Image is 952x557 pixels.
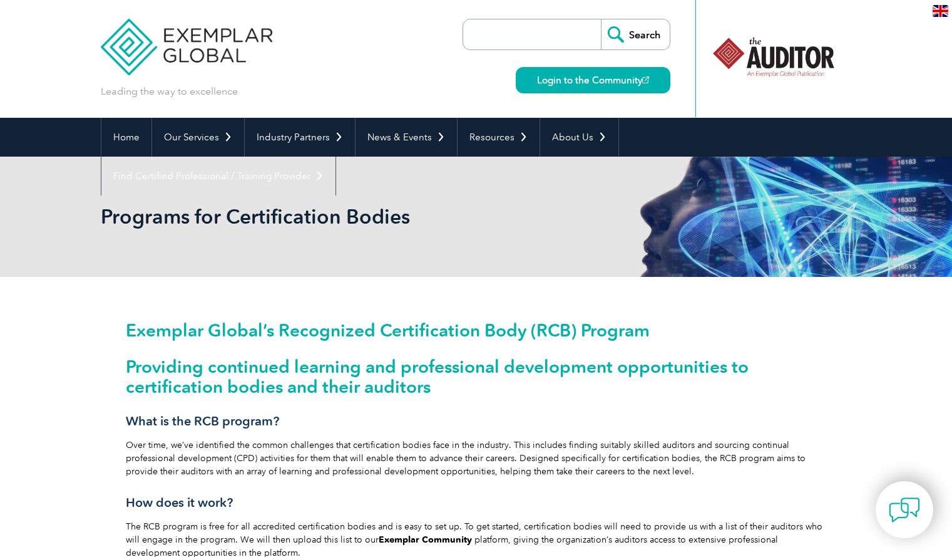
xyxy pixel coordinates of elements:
[516,67,670,93] a: Login to the Community
[245,118,355,157] a: Industry Partners
[152,118,244,157] a: Our Services
[356,118,457,157] a: News & Events
[101,207,627,227] h2: Programs for Certification Bodies
[101,85,238,98] p: Leading the way to excellence
[126,321,827,340] h1: Exemplar Global’s Recognized Certification Body (RCB) Program
[458,118,540,157] a: Resources
[540,118,618,157] a: About Us
[889,494,920,526] img: contact-chat.png
[126,495,827,511] h3: How does it work?
[101,118,151,157] a: Home
[601,19,670,49] input: Search
[933,5,948,17] img: en
[379,534,472,545] a: Exemplar Community
[126,357,827,397] h2: Providing continued learning and professional development opportunities to certification bodies a...
[642,76,649,83] img: open_square.png
[126,414,827,429] h3: What is the RCB program?
[101,157,335,195] a: Find Certified Professional / Training Provider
